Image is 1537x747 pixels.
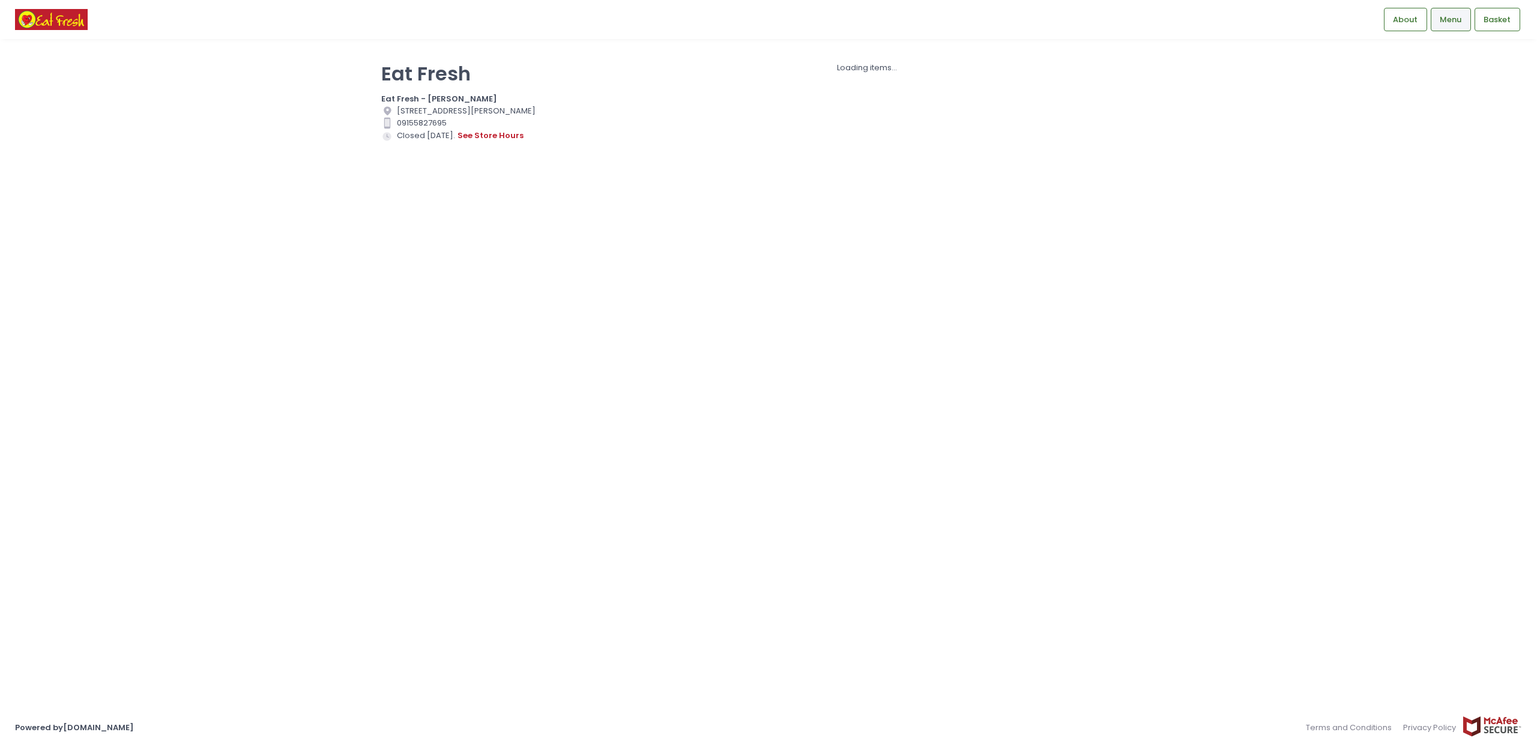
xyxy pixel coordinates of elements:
[457,129,524,142] button: see store hours
[15,9,88,30] img: logo
[1431,8,1471,31] a: Menu
[1398,716,1463,739] a: Privacy Policy
[381,93,497,104] b: Eat Fresh - [PERSON_NAME]
[381,62,564,85] p: Eat Fresh
[1393,14,1418,26] span: About
[1440,14,1461,26] span: Menu
[15,722,134,733] a: Powered by[DOMAIN_NAME]
[381,117,564,129] div: 09155827695
[1306,716,1398,739] a: Terms and Conditions
[1462,716,1522,737] img: mcafee-secure
[1384,8,1427,31] a: About
[579,62,1156,74] div: Loading items...
[1484,14,1511,26] span: Basket
[381,105,564,117] div: [STREET_ADDRESS][PERSON_NAME]
[381,129,564,142] div: Closed [DATE].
